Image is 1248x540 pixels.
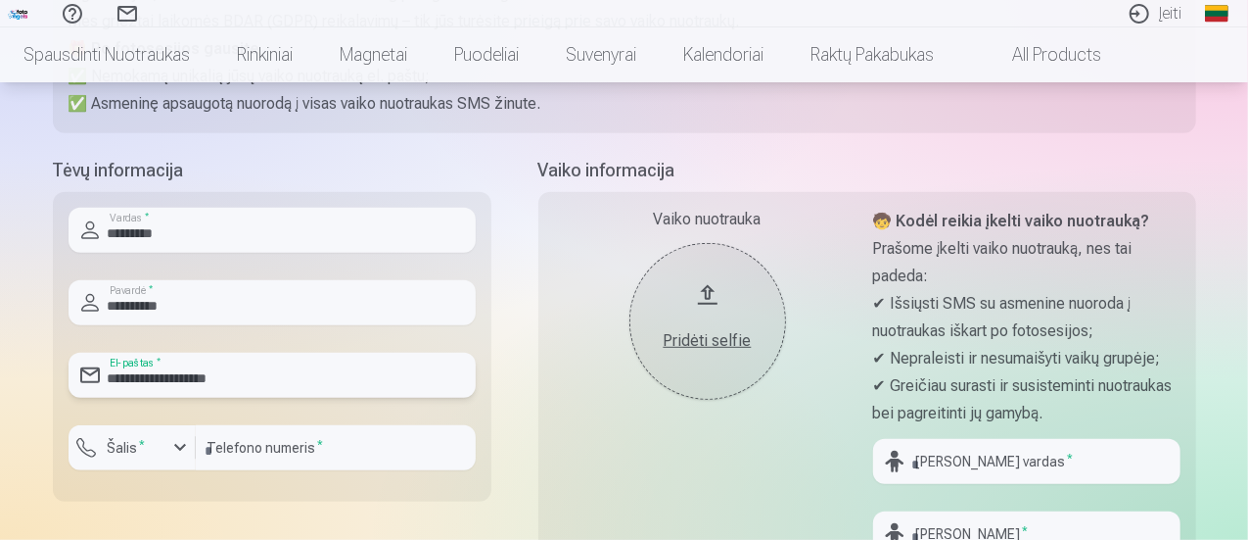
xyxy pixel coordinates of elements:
[873,345,1180,372] p: ✔ Nepraleisti ir nesumaišyti vaikų grupėje;
[53,157,491,184] h5: Tėvų informacija
[629,243,786,400] button: Pridėti selfie
[69,90,1180,118] p: ✅ Asmeninę apsaugotą nuorodą į visas vaiko nuotraukas SMS žinute.
[957,27,1125,82] a: All products
[873,372,1180,427] p: ✔ Greičiau surasti ir susisteminti nuotraukas bei pagreitinti jų gamybą.
[100,438,154,458] label: Šalis
[538,157,1196,184] h5: Vaiko informacija
[873,212,1150,230] strong: 🧒 Kodėl reikia įkelti vaiko nuotrauką?
[787,27,957,82] a: Raktų pakabukas
[873,235,1180,290] p: Prašome įkelti vaiko nuotrauką, nes tai padeda:
[69,425,196,470] button: Šalis*
[213,27,316,82] a: Rinkiniai
[542,27,660,82] a: Suvenyrai
[8,8,29,20] img: /fa2
[649,329,766,353] div: Pridėti selfie
[316,27,431,82] a: Magnetai
[873,290,1180,345] p: ✔ Išsiųsti SMS su asmenine nuoroda į nuotraukas iškart po fotosesijos;
[431,27,542,82] a: Puodeliai
[660,27,787,82] a: Kalendoriai
[554,208,861,231] div: Vaiko nuotrauka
